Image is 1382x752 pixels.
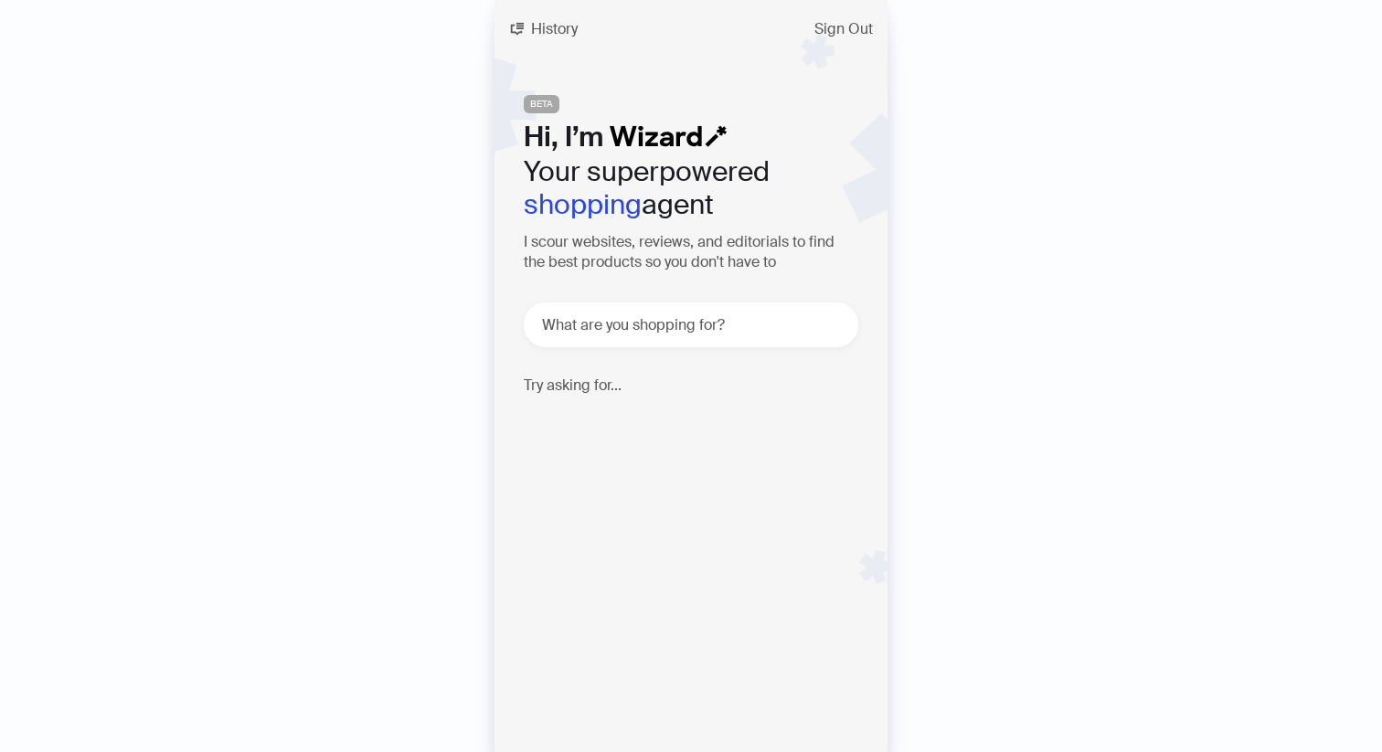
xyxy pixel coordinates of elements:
[524,95,559,113] span: BETA
[800,15,888,44] button: Sign Out
[524,232,858,273] h3: I scour websites, reviews, and editorials to find the best products so you don't have to
[524,155,858,221] h2: Your superpowered agent
[524,186,642,222] em: shopping
[524,119,603,154] span: Hi, I’m
[494,15,592,44] button: History
[524,376,858,394] h4: Try asking for...
[814,22,873,37] span: Sign Out
[531,22,578,37] span: History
